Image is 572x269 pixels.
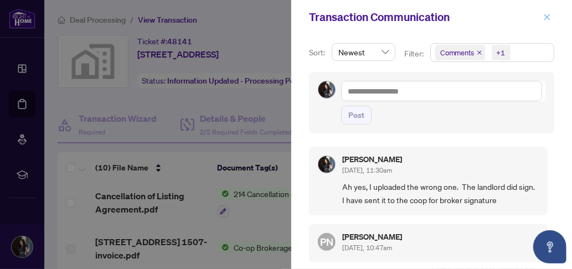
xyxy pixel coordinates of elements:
[309,9,540,25] div: Transaction Communication
[342,156,402,163] h5: [PERSON_NAME]
[404,48,425,60] p: Filter:
[533,230,566,263] button: Open asap
[477,50,482,55] span: close
[342,180,539,206] span: Ah yes, I uploaded the wrong one. The landlord did sign. I have sent it to the coop for broker si...
[309,46,327,59] p: Sort:
[543,13,551,21] span: close
[341,106,372,125] button: Post
[318,156,335,173] img: Profile Icon
[318,81,335,98] img: Profile Icon
[440,47,475,58] span: Comments
[497,47,506,58] div: +1
[320,234,333,250] span: PN
[342,233,402,241] h5: [PERSON_NAME]
[435,45,485,60] span: Comments
[338,44,389,60] span: Newest
[342,244,392,252] span: [DATE], 10:47am
[342,166,392,174] span: [DATE], 11:30am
